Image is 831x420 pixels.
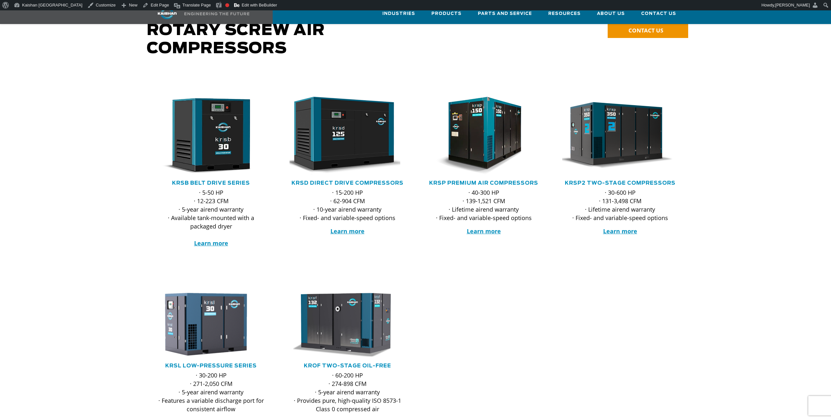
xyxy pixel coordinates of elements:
[382,10,415,18] span: Industries
[548,10,581,18] span: Resources
[194,239,228,247] a: Learn more
[608,23,688,38] a: CONTACT US
[548,5,581,22] a: Resources
[291,180,403,186] a: KRSD Direct Drive Compressors
[143,8,192,19] img: kaishan logo
[603,227,637,235] a: Learn more
[304,363,391,368] a: KROF TWO-STAGE OIL-FREE
[148,97,264,175] img: krsb30
[290,291,405,357] div: krof132
[153,188,269,247] p: · 5-50 HP · 12-223 CFM · 5-year airend warranty · Available tank-mounted with a packaged dryer
[426,188,541,222] p: · 40-300 HP · 139-1,521 CFM · Lifetime airend warranty · Fixed- and variable-speed options
[562,188,678,222] p: · 30-600 HP · 131-3,498 CFM · Lifetime airend warranty · Fixed- and variable-speed options
[153,291,269,357] div: krsl30
[285,291,400,357] img: krof132
[628,27,663,34] span: CONTACT US
[330,227,365,235] a: Learn more
[172,180,250,186] a: KRSB Belt Drive Series
[467,227,501,235] a: Learn more
[290,188,405,222] p: · 15-200 HP · 62-904 CFM · 10-year airend warranty · Fixed- and variable-speed options
[429,180,538,186] a: KRSP Premium Air Compressors
[478,10,532,18] span: Parts and Service
[153,371,269,413] p: · 30-200 HP · 271-2,050 CFM · 5-year airend warranty · Features a variable discharge port for con...
[431,5,462,22] a: Products
[290,371,405,413] p: · 60-200 HP · 274-898 CFM · 5-year airend warranty · Provides pure, high-quality ISO 8573-1 Class...
[641,5,676,22] a: Contact Us
[597,5,625,22] a: About Us
[557,97,673,175] img: krsp350
[225,3,229,7] div: Focus keyphrase not set
[148,291,264,357] img: krsl30
[478,5,532,22] a: Parts and Service
[562,97,678,175] div: krsp350
[431,10,462,18] span: Products
[775,3,810,7] span: [PERSON_NAME]
[382,5,415,22] a: Industries
[426,97,541,175] div: krsp150
[641,10,676,18] span: Contact Us
[421,97,537,175] img: krsp150
[184,12,249,15] img: Engineering the future
[597,10,625,18] span: About Us
[565,180,676,186] a: KRSP2 Two-Stage Compressors
[165,363,257,368] a: KRSL Low-Pressure Series
[153,97,269,175] div: krsb30
[290,97,405,175] div: krsd125
[285,97,400,175] img: krsd125
[143,5,258,24] a: Kaishan USA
